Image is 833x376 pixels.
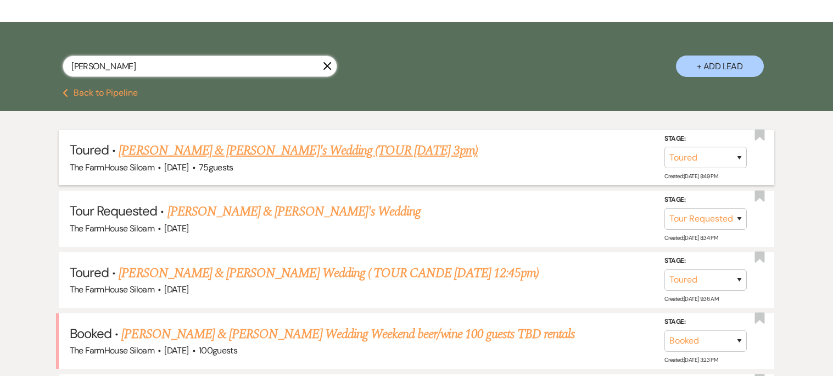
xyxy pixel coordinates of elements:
span: Booked [70,325,111,342]
span: The FarmHouse Siloam [70,223,154,234]
span: [DATE] [164,284,188,295]
label: Stage: [664,255,747,267]
button: + Add Lead [676,56,764,77]
a: [PERSON_NAME] & [PERSON_NAME]'s Wedding [167,202,421,222]
label: Stage: [664,316,747,328]
span: The FarmHouse Siloam [70,345,154,356]
span: The FarmHouse Siloam [70,162,154,173]
input: Search by name, event date, email address or phone number [63,56,337,77]
span: Created: [DATE] 9:36 AM [664,295,718,302]
span: 100 guests [199,345,237,356]
span: [DATE] [164,223,188,234]
a: [PERSON_NAME] & [PERSON_NAME] Wedding Weekend beer/wine 100 guests TBD rentals [121,324,575,344]
span: Created: [DATE] 8:34 PM [664,234,718,241]
span: 75 guests [199,162,233,173]
span: Created: [DATE] 3:23 PM [664,356,718,363]
span: Tour Requested [70,202,158,219]
span: Toured [70,264,109,281]
a: [PERSON_NAME] & [PERSON_NAME] Wedding ( TOUR CANDE [DATE] 12:45pm) [119,263,539,283]
span: Toured [70,141,109,158]
label: Stage: [664,194,747,206]
label: Stage: [664,133,747,145]
span: [DATE] [164,162,188,173]
span: [DATE] [164,345,188,356]
button: Back to Pipeline [63,89,138,97]
span: The FarmHouse Siloam [70,284,154,295]
a: [PERSON_NAME] & [PERSON_NAME]'s Wedding (TOUR [DATE] 3pm) [119,141,477,161]
span: Created: [DATE] 8:49 PM [664,173,718,180]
